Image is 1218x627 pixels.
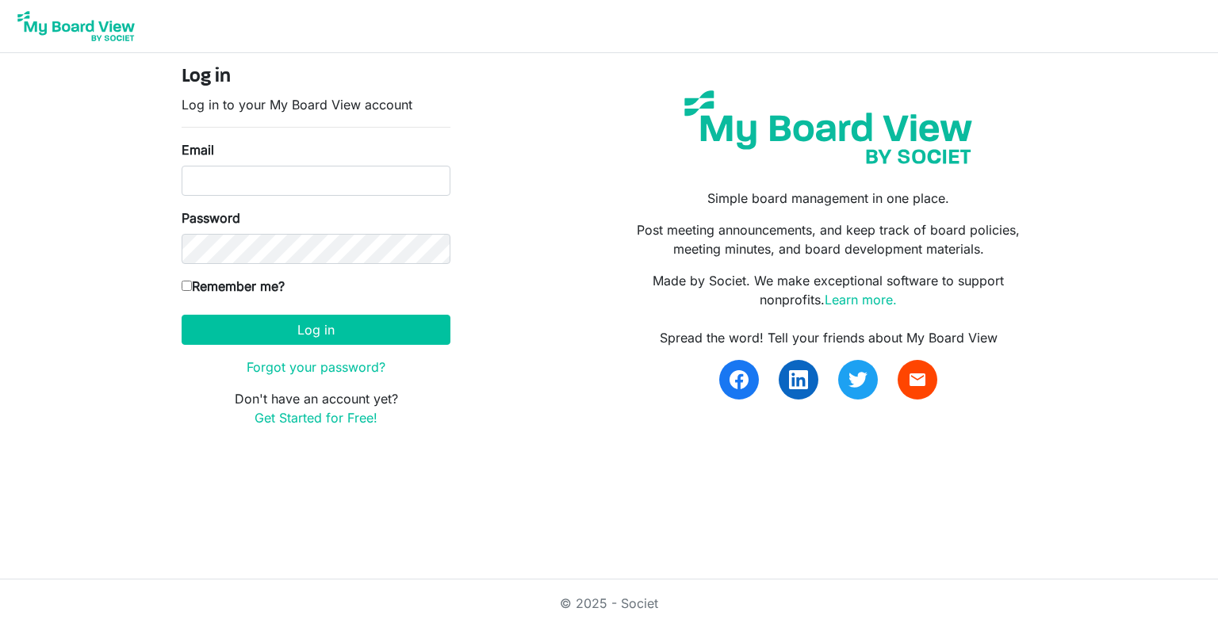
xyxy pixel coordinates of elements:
label: Remember me? [182,277,285,296]
a: Get Started for Free! [255,410,377,426]
p: Simple board management in one place. [621,189,1036,208]
span: email [908,370,927,389]
p: Made by Societ. We make exceptional software to support nonprofits. [621,271,1036,309]
a: email [898,360,937,400]
div: Spread the word! Tell your friends about My Board View [621,328,1036,347]
p: Don't have an account yet? [182,389,450,427]
p: Post meeting announcements, and keep track of board policies, meeting minutes, and board developm... [621,220,1036,258]
a: Forgot your password? [247,359,385,375]
img: linkedin.svg [789,370,808,389]
img: twitter.svg [848,370,868,389]
button: Log in [182,315,450,345]
a: Learn more. [825,292,897,308]
input: Remember me? [182,281,192,291]
a: © 2025 - Societ [560,595,658,611]
p: Log in to your My Board View account [182,95,450,114]
label: Email [182,140,214,159]
img: My Board View Logo [13,6,140,46]
label: Password [182,208,240,227]
h4: Log in [182,66,450,89]
img: facebook.svg [730,370,749,389]
img: my-board-view-societ.svg [672,78,984,176]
